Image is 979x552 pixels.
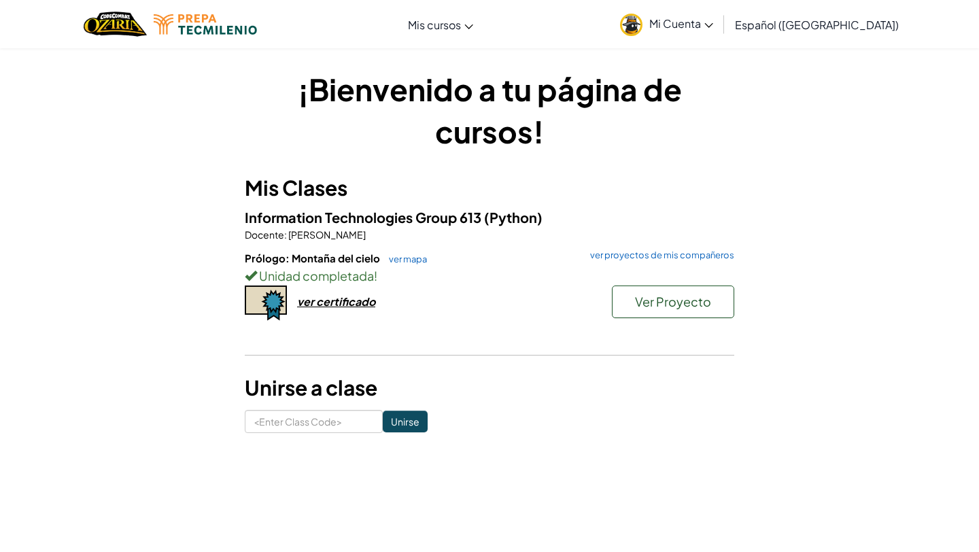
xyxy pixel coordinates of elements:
[484,209,543,226] span: (Python)
[245,373,734,403] h3: Unirse a clase
[612,286,734,318] button: Ver Proyecto
[245,68,734,152] h1: ¡Bienvenido a tu página de cursos!
[245,252,382,264] span: Prólogo: Montaña del cielo
[84,10,147,38] a: Ozaria by CodeCombat logo
[649,16,713,31] span: Mi Cuenta
[245,173,734,203] h3: Mis Clases
[287,228,366,241] span: [PERSON_NAME]
[284,228,287,241] span: :
[583,251,734,260] a: ver proyectos de mis compañeros
[735,18,899,32] span: Español ([GEOGRAPHIC_DATA])
[728,6,906,43] a: Español ([GEOGRAPHIC_DATA])
[84,10,147,38] img: Home
[245,228,284,241] span: Docente
[382,254,427,264] a: ver mapa
[245,209,484,226] span: Information Technologies Group 613
[408,18,461,32] span: Mis cursos
[401,6,480,43] a: Mis cursos
[620,14,642,36] img: avatar
[257,268,374,283] span: Unidad completada
[613,3,720,46] a: Mi Cuenta
[154,14,257,35] img: Tecmilenio logo
[245,294,375,309] a: ver certificado
[374,268,377,283] span: !
[383,411,428,432] input: Unirse
[245,410,383,433] input: <Enter Class Code>
[635,294,711,309] span: Ver Proyecto
[297,294,375,309] div: ver certificado
[245,286,287,321] img: certificate-icon.png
